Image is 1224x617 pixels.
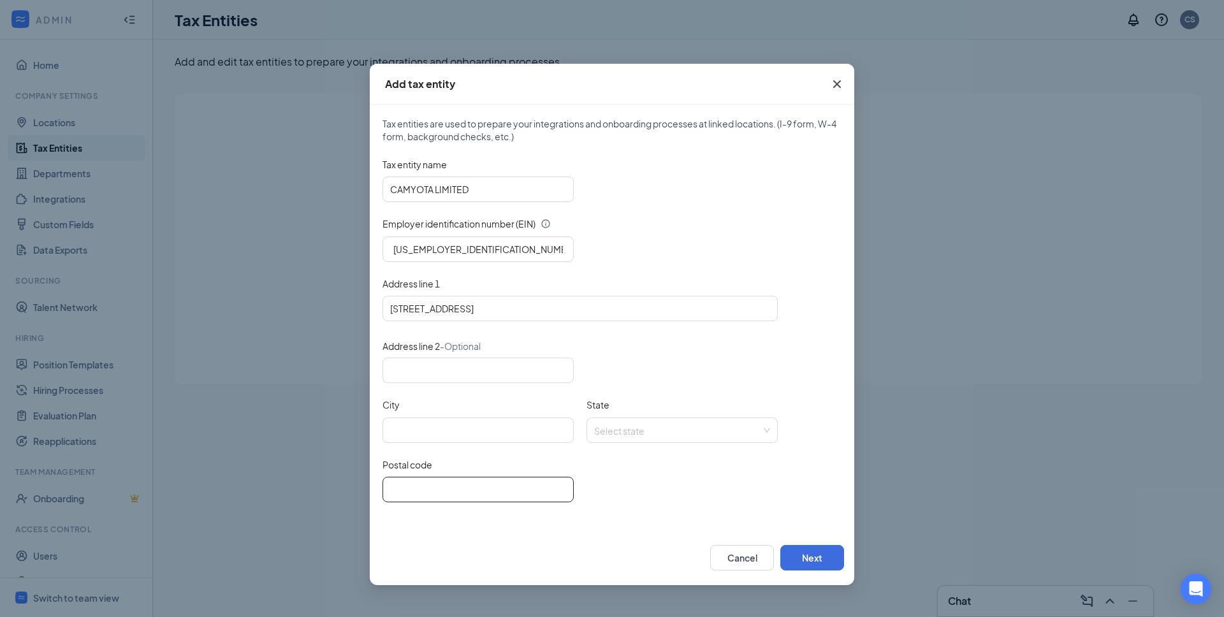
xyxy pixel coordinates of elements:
[382,398,400,411] label: City
[382,458,432,471] label: Postal code
[382,236,574,262] input: Enter 9-digit number
[1181,574,1211,604] div: Open Intercom Messenger
[382,177,574,202] input: Tax entity name
[382,117,841,143] span: Tax entities are used to prepare your integrations and onboarding processes at linked locations. ...
[382,217,535,230] span: Employer identification number (EIN)
[820,64,854,105] button: Close
[440,340,481,352] span: - Optional
[586,398,609,411] label: State
[382,339,481,353] span: Address line 2
[780,545,844,570] button: Next
[382,158,447,171] label: Tax entity name
[541,219,551,229] svg: Info
[382,296,778,321] input: Address line 1
[829,76,845,92] svg: Cross
[382,277,440,290] label: Address line 1
[385,77,455,91] div: Add tax entity
[382,417,574,443] input: City
[382,477,574,502] input: Postal code
[710,545,774,570] button: Cancel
